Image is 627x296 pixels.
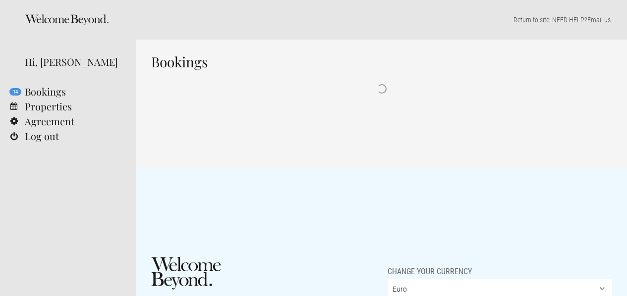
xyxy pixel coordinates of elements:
a: Return to site [513,16,549,24]
p: | NEED HELP? . [151,15,612,25]
a: Email us [587,16,611,24]
img: Welcome Beyond [151,257,221,290]
span: Change your currency [388,257,472,277]
h1: Bookings [151,54,612,69]
flynt-notification-badge: 14 [9,88,21,96]
div: Hi, [PERSON_NAME] [25,54,121,69]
